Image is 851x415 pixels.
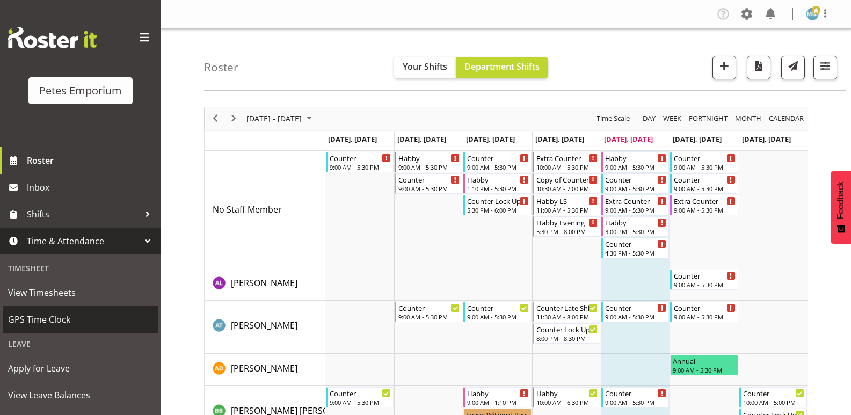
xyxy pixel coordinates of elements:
div: Counter [674,302,735,313]
div: Petes Emporium [39,83,122,99]
a: No Staff Member [213,203,282,216]
span: [DATE], [DATE] [673,134,722,144]
div: No Staff Member"s event - Counter Begin From Friday, August 22, 2025 at 4:30:00 PM GMT+12:00 Ends... [601,238,669,258]
div: 10:30 AM - 7:00 PM [536,184,598,193]
div: Extra Counter [605,195,666,206]
div: Habby LS [536,195,598,206]
div: Counter [605,388,666,398]
td: No Staff Member resource [205,151,325,268]
div: August 18 - 24, 2025 [243,107,318,130]
button: Fortnight [687,112,730,125]
div: No Staff Member"s event - Extra Counter Begin From Thursday, August 21, 2025 at 10:00:00 AM GMT+1... [533,152,600,172]
span: Feedback [836,181,846,219]
div: No Staff Member"s event - Counter Lock Up Begin From Wednesday, August 20, 2025 at 5:30:00 PM GMT... [463,195,531,215]
div: Habby [605,152,666,163]
div: 9:00 AM - 5:30 PM [605,206,666,214]
div: Counter [330,388,391,398]
span: [DATE], [DATE] [742,134,791,144]
div: Abigail Lane"s event - Counter Begin From Saturday, August 23, 2025 at 9:00:00 AM GMT+12:00 Ends ... [670,270,738,290]
span: Your Shifts [403,61,447,72]
span: Day [642,112,657,125]
div: No Staff Member"s event - Habby Begin From Wednesday, August 20, 2025 at 1:10:00 PM GMT+12:00 End... [463,173,531,194]
button: Time Scale [595,112,632,125]
div: No Staff Member"s event - Extra Counter Begin From Friday, August 22, 2025 at 9:00:00 AM GMT+12:0... [601,195,669,215]
button: Add a new shift [712,56,736,79]
div: 9:00 AM - 5:30 PM [605,398,666,406]
div: Habby [605,217,666,228]
span: Inbox [27,179,156,195]
div: 9:00 AM - 5:30 PM [330,398,391,406]
td: Amelia Denz resource [205,354,325,386]
div: Counter Lock Up [467,195,528,206]
div: Counter [467,152,528,163]
div: Counter [398,174,460,185]
div: Amelia Denz"s event - Annual Begin From Saturday, August 23, 2025 at 9:00:00 AM GMT+12:00 Ends At... [670,355,738,375]
span: GPS Time Clock [8,311,153,327]
div: Alex-Micheal Taniwha"s event - Counter Begin From Friday, August 22, 2025 at 9:00:00 AM GMT+12:00... [601,302,669,322]
span: Week [662,112,682,125]
div: 5:30 PM - 8:00 PM [536,227,598,236]
span: View Timesheets [8,285,153,301]
button: August 2025 [245,112,317,125]
button: Previous [208,112,223,125]
span: View Leave Balances [8,387,153,403]
div: 9:00 AM - 5:30 PM [605,163,666,171]
div: Counter [467,302,528,313]
div: Beena Beena"s event - Counter Begin From Monday, August 18, 2025 at 9:00:00 AM GMT+12:00 Ends At ... [326,387,394,407]
span: [PERSON_NAME] [231,362,297,374]
span: [DATE], [DATE] [328,134,377,144]
div: Alex-Micheal Taniwha"s event - Counter Begin From Wednesday, August 20, 2025 at 9:00:00 AM GMT+12... [463,302,531,322]
div: 9:00 AM - 5:30 PM [674,280,735,289]
div: Counter [605,238,666,249]
button: Timeline Month [733,112,763,125]
div: Habby [398,152,460,163]
span: Fortnight [688,112,729,125]
div: No Staff Member"s event - Copy of Counter Mid Shift Begin From Thursday, August 21, 2025 at 10:30... [533,173,600,194]
div: Counter Lock Up [536,324,598,334]
span: Time Scale [595,112,631,125]
div: Alex-Micheal Taniwha"s event - Counter Begin From Tuesday, August 19, 2025 at 9:00:00 AM GMT+12:0... [395,302,462,322]
div: Counter [605,302,666,313]
div: Habby Evening [536,217,598,228]
img: mandy-mosley3858.jpg [806,8,819,20]
div: No Staff Member"s event - Habby Evening Begin From Thursday, August 21, 2025 at 5:30:00 PM GMT+12... [533,216,600,237]
div: No Staff Member"s event - Habby LS Begin From Thursday, August 21, 2025 at 11:00:00 AM GMT+12:00 ... [533,195,600,215]
span: No Staff Member [213,203,282,215]
button: Your Shifts [394,57,456,78]
div: 9:00 AM - 5:30 PM [398,312,460,321]
button: Timeline Day [641,112,658,125]
div: Alex-Micheal Taniwha"s event - Counter Begin From Saturday, August 23, 2025 at 9:00:00 AM GMT+12:... [670,302,738,322]
div: 3:00 PM - 5:30 PM [605,227,666,236]
div: Alex-Micheal Taniwha"s event - Counter Lock Up Begin From Thursday, August 21, 2025 at 8:00:00 PM... [533,323,600,344]
h4: Roster [204,61,238,74]
div: Counter [330,152,391,163]
span: [DATE], [DATE] [466,134,515,144]
a: Apply for Leave [3,355,158,382]
div: No Staff Member"s event - Counter Begin From Friday, August 22, 2025 at 9:00:00 AM GMT+12:00 Ends... [601,173,669,194]
div: Counter [674,174,735,185]
div: previous period [206,107,224,130]
span: [PERSON_NAME] [231,319,297,331]
a: View Timesheets [3,279,158,306]
div: 11:00 AM - 5:30 PM [536,206,598,214]
div: Alex-Micheal Taniwha"s event - Counter Late Shift Begin From Thursday, August 21, 2025 at 11:30:0... [533,302,600,322]
div: Beena Beena"s event - Habby Begin From Wednesday, August 20, 2025 at 9:00:00 AM GMT+12:00 Ends At... [463,387,531,407]
div: Counter [605,174,666,185]
span: [DATE] - [DATE] [245,112,303,125]
div: Habby [467,174,528,185]
div: No Staff Member"s event - Counter Begin From Wednesday, August 20, 2025 at 9:00:00 AM GMT+12:00 E... [463,152,531,172]
a: [PERSON_NAME] [231,319,297,332]
div: 9:00 AM - 1:10 PM [467,398,528,406]
div: No Staff Member"s event - Habby Begin From Tuesday, August 19, 2025 at 9:00:00 AM GMT+12:00 Ends ... [395,152,462,172]
div: No Staff Member"s event - Counter Begin From Saturday, August 23, 2025 at 9:00:00 AM GMT+12:00 En... [670,173,738,194]
div: 4:30 PM - 5:30 PM [605,249,666,257]
div: Extra Counter [536,152,598,163]
div: Counter [743,388,804,398]
div: Counter Late Shift [536,302,598,313]
div: No Staff Member"s event - Counter Begin From Tuesday, August 19, 2025 at 9:00:00 AM GMT+12:00 End... [395,173,462,194]
a: View Leave Balances [3,382,158,409]
button: Send a list of all shifts for the selected filtered period to all rostered employees. [781,56,805,79]
button: Download a PDF of the roster according to the set date range. [747,56,770,79]
span: Apply for Leave [8,360,153,376]
a: [PERSON_NAME] [231,362,297,375]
